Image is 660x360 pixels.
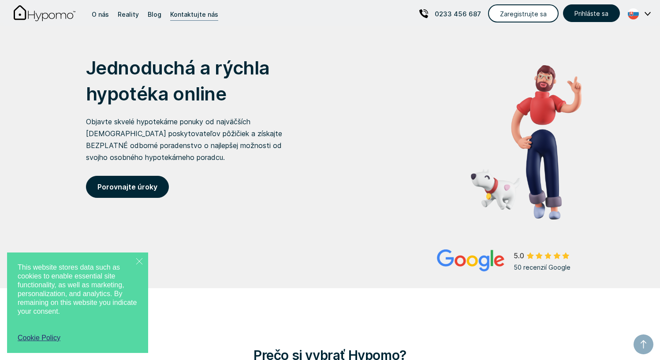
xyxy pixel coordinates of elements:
[18,263,138,327] span: This website stores data such as cookies to enable essential site functionality, as well as marke...
[86,176,169,198] a: Porovnajte úroky
[86,116,302,163] p: Objavte skvelé hypotekárne ponuky od najväčších [DEMOGRAPHIC_DATA] poskytovateľov pôžičiek a získ...
[18,334,138,342] a: Cookie Policy
[435,8,481,20] p: 0233 456 687
[118,8,139,20] div: Reality
[514,261,582,273] div: 50 recenzií Google
[97,182,157,191] strong: Porovnajte úroky
[92,8,109,20] div: O nás
[148,8,161,20] div: Blog
[437,249,582,273] a: 50 recenzií Google
[563,4,620,22] a: Prihláste sa
[86,55,302,107] h1: Jednoduchá a rýchla hypotéka online
[488,4,559,22] a: Zaregistrujte sa
[170,8,218,20] div: Kontaktujte nás
[419,3,481,24] a: 0233 456 687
